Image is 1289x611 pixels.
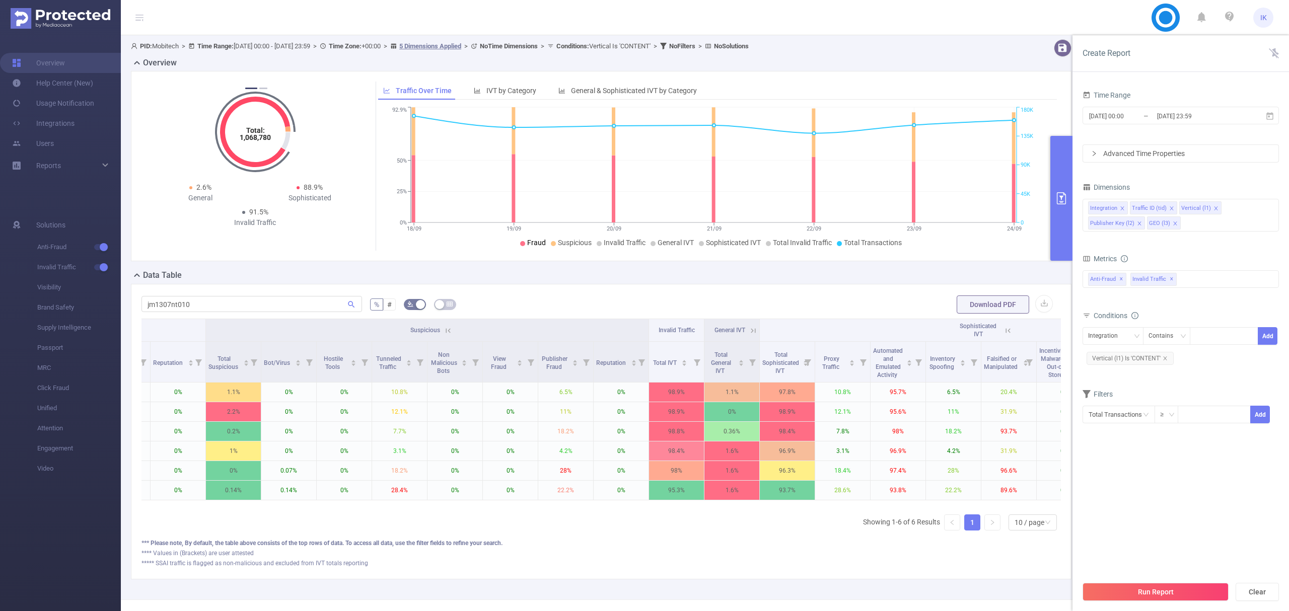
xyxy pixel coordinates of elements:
p: 0% [206,461,261,480]
i: icon: close [1213,206,1219,212]
i: icon: caret-down [243,362,249,365]
tspan: 135K [1021,133,1033,139]
span: Hostile Tools [324,355,343,370]
i: icon: bar-chart [474,87,481,94]
p: 0% [261,402,316,421]
span: Total Suspicious [208,355,240,370]
i: icon: close [1163,356,1168,361]
span: Tunneled Traffic [376,355,401,370]
i: Filter menu [468,342,482,382]
p: 18.4% [815,461,870,480]
p: 3.1% [372,441,427,461]
span: Reputation [153,359,184,366]
tspan: 0% [400,219,407,226]
p: 98.4% [649,441,704,461]
p: 0% [317,461,372,480]
span: Suspicious [410,327,440,334]
p: 20.4% [981,383,1036,402]
i: icon: caret-down [188,362,193,365]
p: 0% [427,422,482,441]
div: Sophisticated [255,193,365,203]
span: Brand Safety [37,297,121,318]
tspan: 22/09 [807,225,821,232]
p: 10.8% [372,383,427,402]
span: > [538,42,547,50]
p: 0% [151,461,205,480]
tspan: 92.9% [392,107,407,114]
p: 18.2% [538,422,593,441]
tspan: 18/09 [406,225,421,232]
span: Bot/Virus [264,359,292,366]
span: Vertical (l1) Is 'CONTENT' [1087,352,1174,365]
p: 1.6% [704,461,759,480]
span: % [374,300,379,309]
span: Vertical Is 'CONTENT' [556,42,651,50]
tspan: 45K [1021,191,1030,197]
b: Time Zone: [329,42,362,50]
p: 7.8% [815,422,870,441]
span: Non Malicious Bots [431,351,457,374]
p: 0% [317,441,372,461]
i: icon: caret-up [739,358,744,361]
span: Reports [36,162,61,170]
span: Incentivized, Malware, or Out-of-Store [1039,347,1073,378]
span: Dimensions [1083,183,1130,191]
div: Sort [681,358,687,364]
span: Engagement [37,438,121,459]
p: 1.6% [704,441,759,461]
span: Suspicious [558,239,592,247]
p: 0% [261,422,316,441]
i: icon: caret-up [406,358,412,361]
li: Integration [1088,201,1128,214]
p: 96.9% [760,441,815,461]
i: icon: caret-up [295,358,301,361]
p: 12.1% [815,402,870,421]
p: 1.1% [206,383,261,402]
p: 18.2% [926,422,981,441]
i: icon: close [1137,221,1142,227]
i: Filter menu [801,342,815,382]
i: icon: line-chart [383,87,390,94]
p: 0% [427,383,482,402]
i: icon: down [1169,412,1175,419]
i: icon: caret-down [849,362,855,365]
div: Sort [906,358,912,364]
span: Time Range [1083,91,1130,99]
i: icon: user [131,43,140,49]
p: 96.9% [871,441,925,461]
input: Search... [141,296,362,312]
p: 0% [261,383,316,402]
button: Run Report [1083,583,1229,601]
p: 0% [483,422,538,441]
p: 0% [483,441,538,461]
p: 0% [427,461,482,480]
div: Sort [960,358,966,364]
span: > [695,42,705,50]
i: icon: table [447,301,453,307]
i: icon: caret-down [295,362,301,365]
span: > [651,42,660,50]
p: 10.8% [815,383,870,402]
span: 88.9% [304,183,323,191]
tspan: Total: [246,126,264,134]
span: Click Fraud [37,378,121,398]
i: Filter menu [191,342,205,382]
p: 11% [926,402,981,421]
i: icon: close [1169,206,1174,212]
p: 98.9% [649,402,704,421]
div: Vertical (l1) [1181,202,1211,215]
div: Traffic ID (tid) [1132,202,1167,215]
i: icon: right [989,519,995,525]
tspan: 25% [397,189,407,195]
span: Proxy Traffic [822,355,841,370]
p: 0% [594,383,649,402]
i: icon: bg-colors [407,301,413,307]
i: icon: left [949,519,955,525]
i: Filter menu [524,342,538,382]
a: Help Center (New) [12,73,93,93]
i: icon: caret-down [739,362,744,365]
p: 96.6% [981,461,1036,480]
p: 0% [151,441,205,461]
i: Filter menu [1022,342,1036,382]
span: Invalid Traffic [1130,273,1177,286]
